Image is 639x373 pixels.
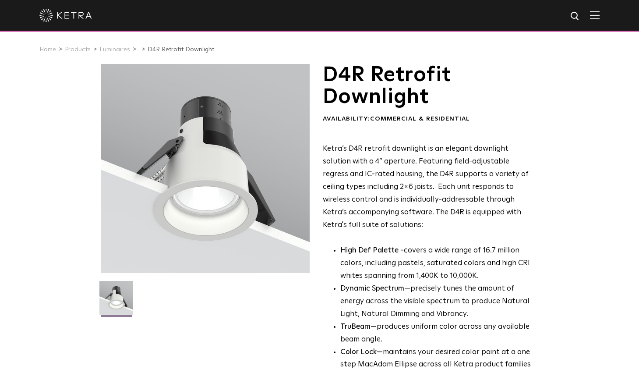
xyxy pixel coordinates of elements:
[340,348,377,356] strong: Color Lock
[340,283,536,321] li: —precisely tunes the amount of energy across the visible spectrum to produce Natural Light, Natur...
[340,245,536,283] p: covers a wide range of 16.7 million colors, including pastels, saturated colors and high CRI whit...
[370,116,470,122] span: Commercial & Residential
[99,46,130,53] a: Luminaires
[323,143,536,231] p: Ketra’s D4R retrofit downlight is an elegant downlight solution with a 4” aperture. Featuring fie...
[65,46,91,53] a: Products
[570,11,581,22] img: search icon
[39,9,92,22] img: ketra-logo-2019-white
[340,321,536,346] li: —produces uniform color across any available beam angle.
[148,46,214,53] a: D4R Retrofit Downlight
[323,115,536,124] div: Availability:
[340,247,404,254] strong: High Def Palette -
[590,11,600,19] img: Hamburger%20Nav.svg
[39,46,56,53] a: Home
[340,285,404,292] strong: Dynamic Spectrum
[323,64,536,108] h1: D4R Retrofit Downlight
[99,281,133,321] img: D4R Retrofit Downlight
[340,323,371,330] strong: TruBeam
